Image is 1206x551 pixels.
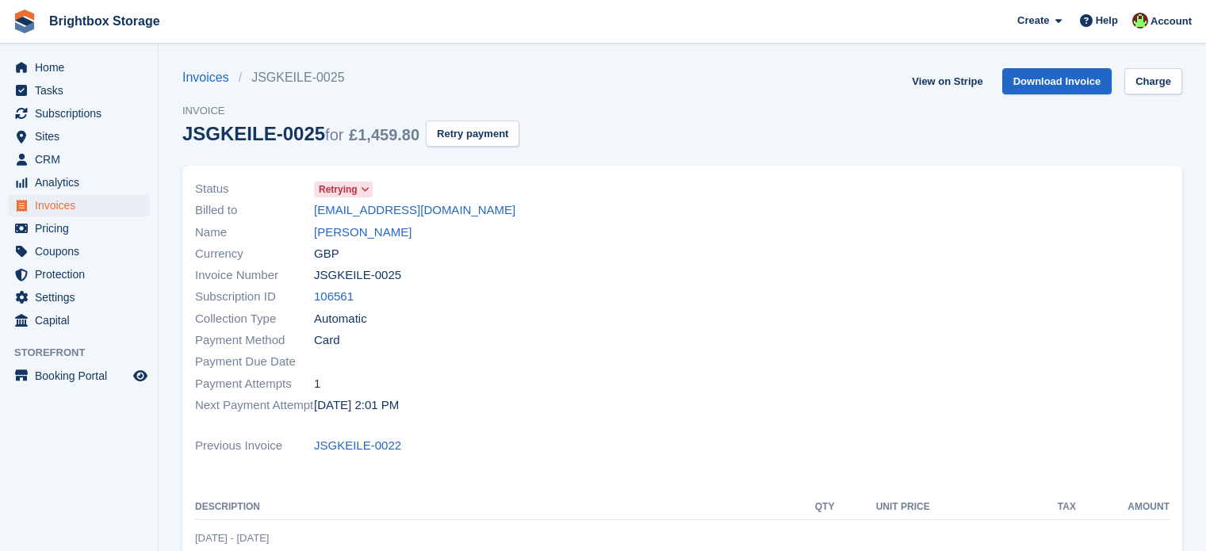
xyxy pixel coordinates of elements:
div: JSGKEILE-0025 [182,123,419,144]
th: Description [195,495,800,520]
a: Charge [1124,68,1182,94]
span: Booking Portal [35,365,130,387]
time: 2025-09-09 13:01:52 UTC [314,396,399,415]
span: Tasks [35,79,130,101]
span: Card [314,331,340,350]
span: Currency [195,245,314,263]
span: Invoices [35,194,130,216]
a: JSGKEILE-0022 [314,437,401,455]
th: Tax [930,495,1076,520]
span: Sites [35,125,130,147]
a: menu [8,125,150,147]
span: Account [1150,13,1192,29]
a: menu [8,217,150,239]
span: Collection Type [195,310,314,328]
a: [EMAIL_ADDRESS][DOMAIN_NAME] [314,201,515,220]
span: CRM [35,148,130,170]
span: Invoice Number [195,266,314,285]
nav: breadcrumbs [182,68,519,87]
span: Payment Due Date [195,353,314,371]
a: View on Stripe [905,68,989,94]
span: [DATE] - [DATE] [195,532,269,544]
span: £1,459.80 [349,126,419,143]
a: menu [8,194,150,216]
a: menu [8,365,150,387]
a: Download Invoice [1002,68,1112,94]
span: for [325,126,343,143]
span: Capital [35,309,130,331]
a: Invoices [182,68,239,87]
span: Invoice [182,103,519,119]
span: Automatic [314,310,367,328]
a: menu [8,79,150,101]
span: Analytics [35,171,130,193]
th: Amount [1076,495,1170,520]
span: GBP [314,245,339,263]
span: Retrying [319,182,358,197]
span: JSGKEILE-0025 [314,266,401,285]
span: Next Payment Attempt [195,396,314,415]
a: menu [8,102,150,124]
span: Subscriptions [35,102,130,124]
span: Name [195,224,314,242]
a: Preview store [131,366,150,385]
button: Retry payment [426,121,519,147]
a: Retrying [314,180,373,198]
span: Coupons [35,240,130,262]
a: Brightbox Storage [43,8,167,34]
span: 1 [314,375,320,393]
img: stora-icon-8386f47178a22dfd0bd8f6a31ec36ba5ce8667c1dd55bd0f319d3a0aa187defe.svg [13,10,36,33]
img: Marlena [1132,13,1148,29]
a: menu [8,240,150,262]
span: Storefront [14,345,158,361]
a: menu [8,148,150,170]
a: menu [8,56,150,78]
a: menu [8,263,150,285]
a: [PERSON_NAME] [314,224,412,242]
span: Create [1017,13,1049,29]
span: Status [195,180,314,198]
span: Help [1096,13,1118,29]
span: Subscription ID [195,288,314,306]
span: Payment Method [195,331,314,350]
span: Billed to [195,201,314,220]
a: menu [8,171,150,193]
th: QTY [800,495,835,520]
span: Payment Attempts [195,375,314,393]
span: Settings [35,286,130,308]
span: Previous Invoice [195,437,314,455]
a: 106561 [314,288,354,306]
span: Pricing [35,217,130,239]
a: menu [8,309,150,331]
span: Home [35,56,130,78]
th: Unit Price [834,495,929,520]
a: menu [8,286,150,308]
span: Protection [35,263,130,285]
